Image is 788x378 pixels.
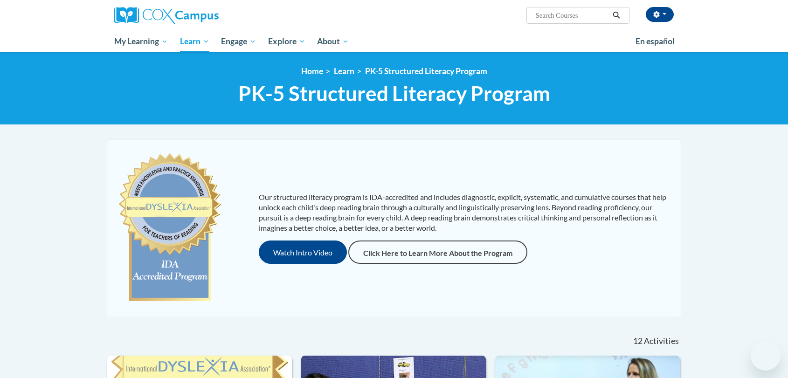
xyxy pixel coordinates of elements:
[609,10,623,21] button: Search
[301,66,323,76] a: Home
[629,32,681,51] a: En español
[535,10,609,21] input: Search Courses
[221,36,256,47] span: Engage
[174,31,215,52] a: Learn
[644,336,679,346] span: Activities
[636,36,675,46] span: En español
[114,7,219,24] img: Cox Campus
[311,31,355,52] a: About
[633,336,643,346] span: 12
[100,31,688,52] div: Main menu
[348,241,527,264] a: Click Here to Learn More About the Program
[268,36,305,47] span: Explore
[117,149,223,307] img: c477cda6-e343-453b-bfce-d6f9e9818e1c.png
[751,341,781,371] iframe: Button to launch messaging window
[334,66,354,76] a: Learn
[646,7,674,22] button: Account Settings
[108,31,174,52] a: My Learning
[215,31,262,52] a: Engage
[317,36,349,47] span: About
[114,36,168,47] span: My Learning
[114,7,291,24] a: Cox Campus
[259,241,347,264] button: Watch Intro Video
[238,81,550,106] span: PK-5 Structured Literacy Program
[259,192,671,233] p: Our structured literacy program is IDA-accredited and includes diagnostic, explicit, systematic, ...
[262,31,311,52] a: Explore
[180,36,209,47] span: Learn
[365,66,487,76] a: PK-5 Structured Literacy Program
